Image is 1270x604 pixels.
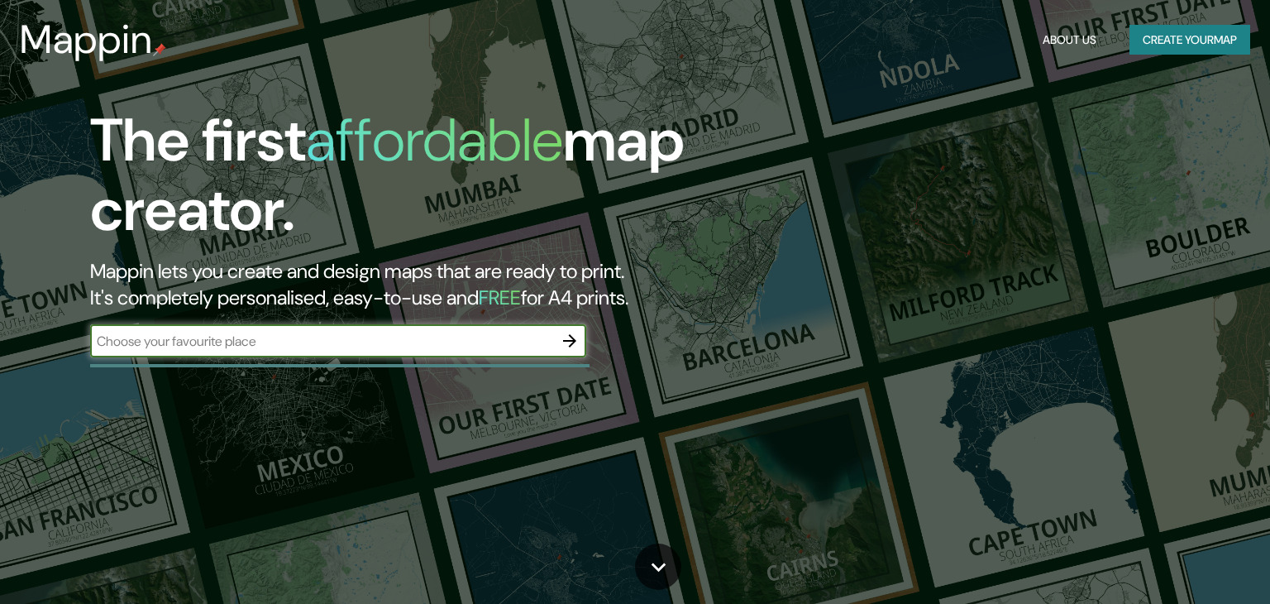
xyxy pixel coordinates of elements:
[153,43,166,56] img: mappin-pin
[20,17,153,63] h3: Mappin
[90,332,553,351] input: Choose your favourite place
[90,106,725,258] h1: The first map creator.
[479,285,521,310] h5: FREE
[1129,25,1250,55] button: Create yourmap
[90,258,725,311] h2: Mappin lets you create and design maps that are ready to print. It's completely personalised, eas...
[306,102,563,179] h1: affordable
[1036,25,1103,55] button: About Us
